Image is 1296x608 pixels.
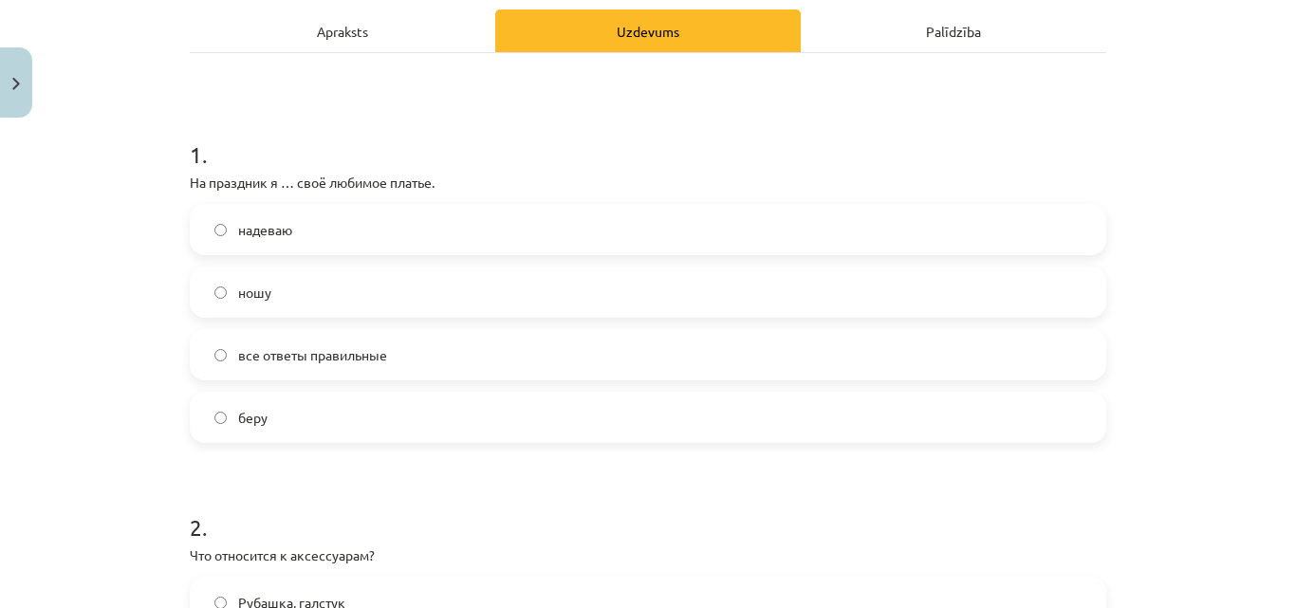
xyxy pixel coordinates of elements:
[238,408,268,428] span: беру
[190,173,1106,193] p: На праздник я … своё любимое платье.
[12,78,20,90] img: icon-close-lesson-0947bae3869378f0d4975bcd49f059093ad1ed9edebbc8119c70593378902aed.svg
[214,412,227,424] input: беру
[190,9,495,52] div: Apraksts
[190,481,1106,540] h1: 2 .
[238,283,271,303] span: ношу
[238,345,387,365] span: все ответы правильные
[214,349,227,361] input: все ответы правильные
[214,224,227,236] input: надеваю
[190,545,1106,565] p: Что относится к аксессуарам?
[238,220,292,240] span: надеваю
[190,108,1106,167] h1: 1 .
[801,9,1106,52] div: Palīdzība
[214,286,227,299] input: ношу
[495,9,801,52] div: Uzdevums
